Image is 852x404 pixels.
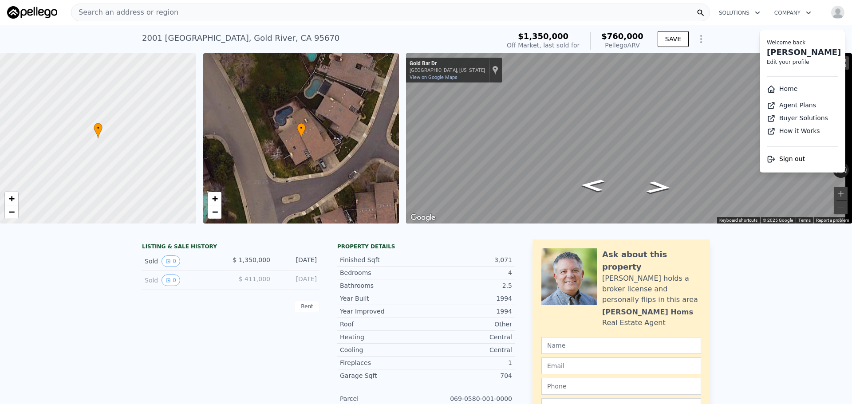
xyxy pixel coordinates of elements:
a: Home [767,85,797,92]
button: Company [767,5,818,21]
button: SAVE [658,31,689,47]
div: 1994 [426,294,512,303]
a: Open this area in Google Maps (opens a new window) [408,212,438,224]
div: Other [426,320,512,329]
div: Bathrooms [340,281,426,290]
div: Year Built [340,294,426,303]
div: Map [406,53,852,224]
div: Sold [145,275,224,286]
a: Show location on map [492,65,498,75]
input: Name [541,337,701,354]
div: 2001 [GEOGRAPHIC_DATA] , Gold River , CA 95670 [142,32,339,44]
div: Central [426,345,512,354]
div: • [94,123,103,138]
div: [PERSON_NAME] Homs [602,307,693,318]
div: Year Improved [340,307,426,316]
div: [GEOGRAPHIC_DATA], [US_STATE] [410,67,485,73]
a: View on Google Maps [410,75,458,80]
a: Agent Plans [767,102,816,109]
div: Garage Sqft [340,371,426,380]
a: Terms (opens in new tab) [798,218,811,223]
div: [PERSON_NAME] holds a broker license and personally flips in this area [602,273,701,305]
div: Parcel [340,394,426,403]
div: 1 [426,358,512,367]
button: Rotate clockwise [844,162,849,178]
button: Keyboard shortcuts [719,217,757,224]
div: Roof [340,320,426,329]
div: Property details [337,243,515,250]
div: Cooling [340,345,426,354]
div: Off Market, last sold for [507,41,580,50]
div: Pellego ARV [601,41,643,50]
a: Report a problem [816,218,849,223]
button: Zoom in [834,187,848,200]
a: Zoom in [208,192,221,205]
div: Welcome back [767,39,838,46]
img: avatar [831,5,845,20]
span: • [297,124,306,132]
div: Bedrooms [340,268,426,277]
span: © 2025 Google [763,218,793,223]
div: Street View [406,53,852,224]
div: Fireplaces [340,358,426,367]
a: Edit your profile [767,59,809,65]
span: • [94,124,103,132]
div: Central [426,333,512,341]
input: Email [541,357,701,374]
input: Phone [541,378,701,395]
div: Finished Sqft [340,255,426,264]
button: View historical data [162,255,180,267]
span: $ 411,000 [239,275,270,282]
button: Sign out [767,154,805,164]
a: Buyer Solutions [767,114,828,122]
span: + [212,193,217,204]
img: Google [408,212,438,224]
div: [DATE] [277,275,317,286]
div: 4 [426,268,512,277]
div: 704 [426,371,512,380]
button: Reset the view [832,164,850,177]
span: Search an address or region [71,7,178,18]
a: Zoom out [5,205,18,219]
span: − [9,206,15,217]
div: Sold [145,255,224,267]
a: Zoom in [5,192,18,205]
div: Rent [295,301,319,312]
div: 1994 [426,307,512,316]
button: Show Options [692,30,710,48]
path: Go South, Gold Bar Dr [636,178,682,196]
div: [DATE] [277,255,317,267]
div: Ask about this property [602,248,701,273]
button: Solutions [712,5,767,21]
button: Zoom out [834,201,848,214]
div: • [297,123,306,138]
a: [PERSON_NAME] [767,47,841,57]
span: − [212,206,217,217]
span: + [9,193,15,204]
a: How it Works [767,127,820,134]
span: $ 1,350,000 [233,256,270,263]
span: $760,000 [601,31,643,41]
span: $1,350,000 [518,31,568,41]
div: Gold Bar Dr [410,60,485,67]
span: Sign out [779,155,805,162]
button: View historical data [162,275,180,286]
path: Go North, Gold Bar Dr [571,177,615,194]
img: Pellego [7,6,57,19]
div: Heating [340,333,426,341]
div: 2.5 [426,281,512,290]
div: 069-0580-001-0000 [426,394,512,403]
a: Zoom out [208,205,221,219]
div: Real Estate Agent [602,318,666,328]
div: LISTING & SALE HISTORY [142,243,319,252]
div: 3,071 [426,255,512,264]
